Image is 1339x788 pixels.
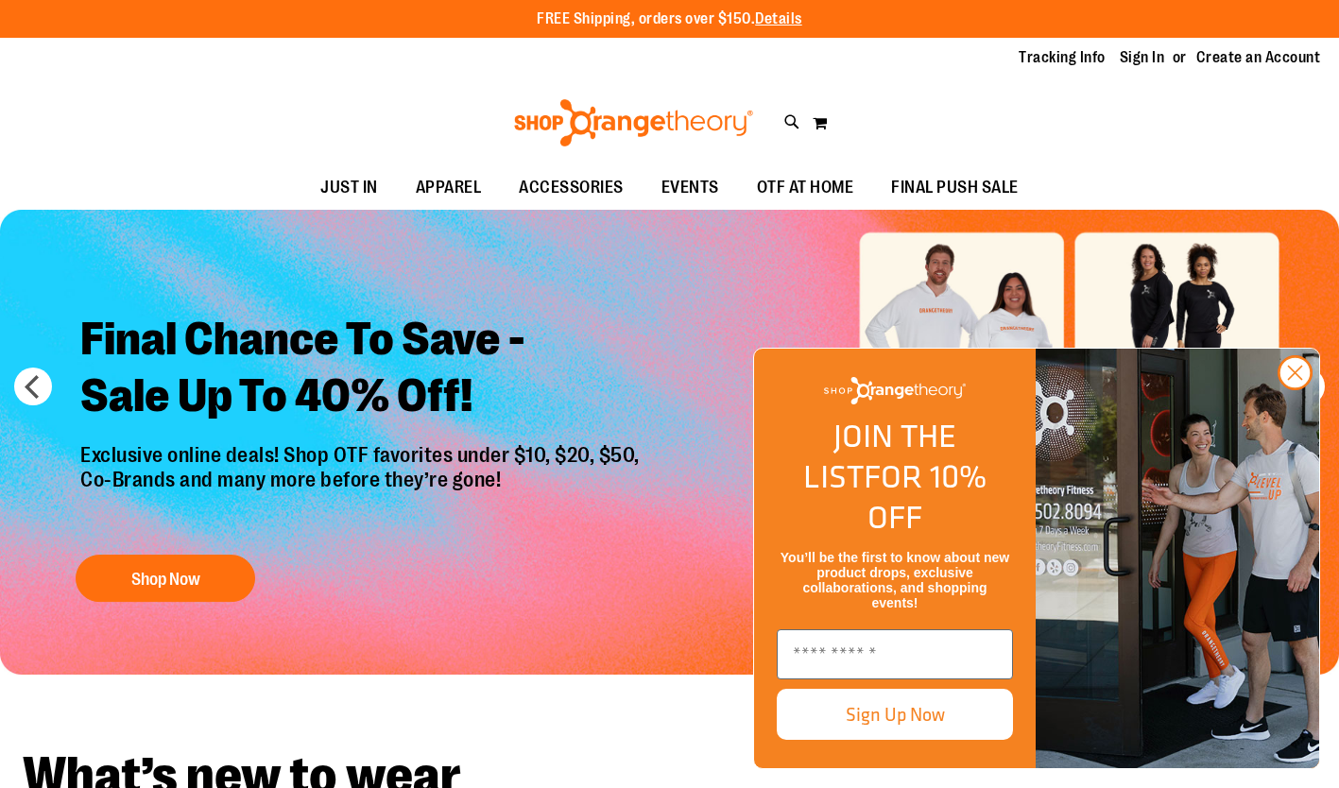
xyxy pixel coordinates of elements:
span: FINAL PUSH SALE [891,166,1019,209]
img: Shop Orangtheory [1036,349,1319,768]
p: Exclusive online deals! Shop OTF favorites under $10, $20, $50, Co-Brands and many more before th... [66,443,659,536]
span: OTF AT HOME [757,166,854,209]
button: Shop Now [76,555,255,602]
a: Create an Account [1196,47,1321,68]
a: Sign In [1120,47,1165,68]
a: EVENTS [643,166,738,210]
div: FLYOUT Form [734,329,1339,788]
span: JUST IN [320,166,378,209]
button: Close dialog [1278,355,1313,390]
span: FOR 10% OFF [864,453,987,540]
img: Shop Orangetheory [824,377,966,404]
a: OTF AT HOME [738,166,873,210]
button: prev [14,368,52,405]
span: JOIN THE LIST [803,412,956,500]
span: APPAREL [416,166,482,209]
h2: Final Chance To Save - Sale Up To 40% Off! [66,297,659,443]
span: ACCESSORIES [519,166,624,209]
p: FREE Shipping, orders over $150. [537,9,802,30]
a: APPAREL [397,166,501,210]
a: Details [755,10,802,27]
input: Enter email [777,629,1013,679]
a: Final Chance To Save -Sale Up To 40% Off! Exclusive online deals! Shop OTF favorites under $10, $... [66,297,659,611]
img: Shop Orangetheory [511,99,756,146]
a: Tracking Info [1019,47,1106,68]
span: You’ll be the first to know about new product drops, exclusive collaborations, and shopping events! [781,550,1009,610]
a: JUST IN [301,166,397,210]
span: EVENTS [661,166,719,209]
a: FINAL PUSH SALE [872,166,1038,210]
button: Sign Up Now [777,689,1013,740]
a: ACCESSORIES [500,166,643,210]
